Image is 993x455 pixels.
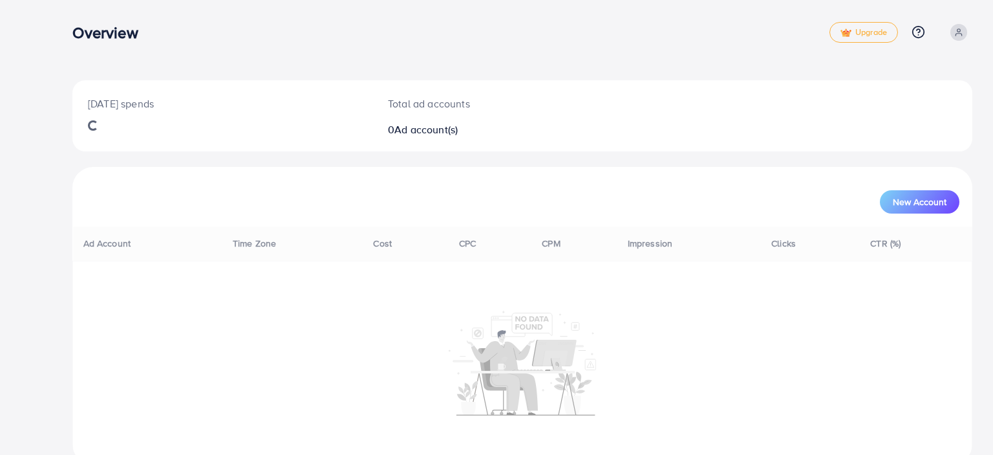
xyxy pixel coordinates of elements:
[388,96,582,111] p: Total ad accounts
[388,124,582,136] h2: 0
[840,28,851,38] img: tick
[840,28,887,38] span: Upgrade
[88,96,357,111] p: [DATE] spends
[829,22,898,43] a: tickUpgrade
[394,122,458,137] span: Ad account(s)
[893,197,946,206] span: New Account
[880,190,959,214] button: New Account
[72,23,148,42] h3: Overview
